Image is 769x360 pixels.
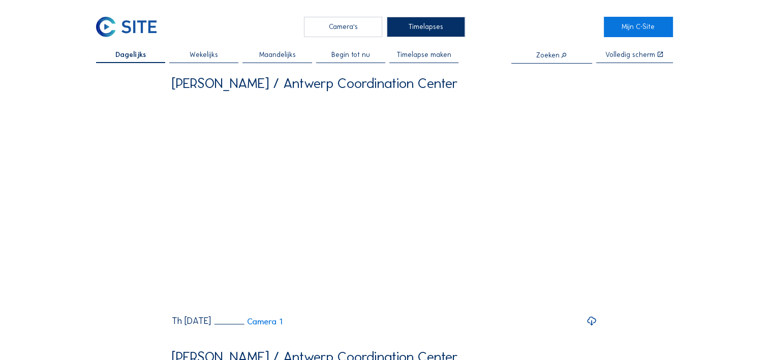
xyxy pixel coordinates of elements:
[259,51,296,58] span: Maandelijks
[190,51,218,58] span: Wekelijks
[396,51,451,58] span: Timelapse maken
[96,17,165,37] a: C-SITE Logo
[214,317,282,326] a: Camera 1
[172,317,211,326] div: Th [DATE]
[605,51,655,58] div: Volledig scherm
[96,17,157,37] img: C-SITE Logo
[331,51,370,58] span: Begin tot nu
[115,51,146,58] span: Dagelijks
[172,76,458,91] div: [PERSON_NAME] / Antwerp Coordination Center
[604,17,673,37] a: Mijn C-Site
[304,17,382,37] div: Camera's
[172,97,597,309] video: Your browser does not support the video tag.
[387,17,465,37] div: Timelapses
